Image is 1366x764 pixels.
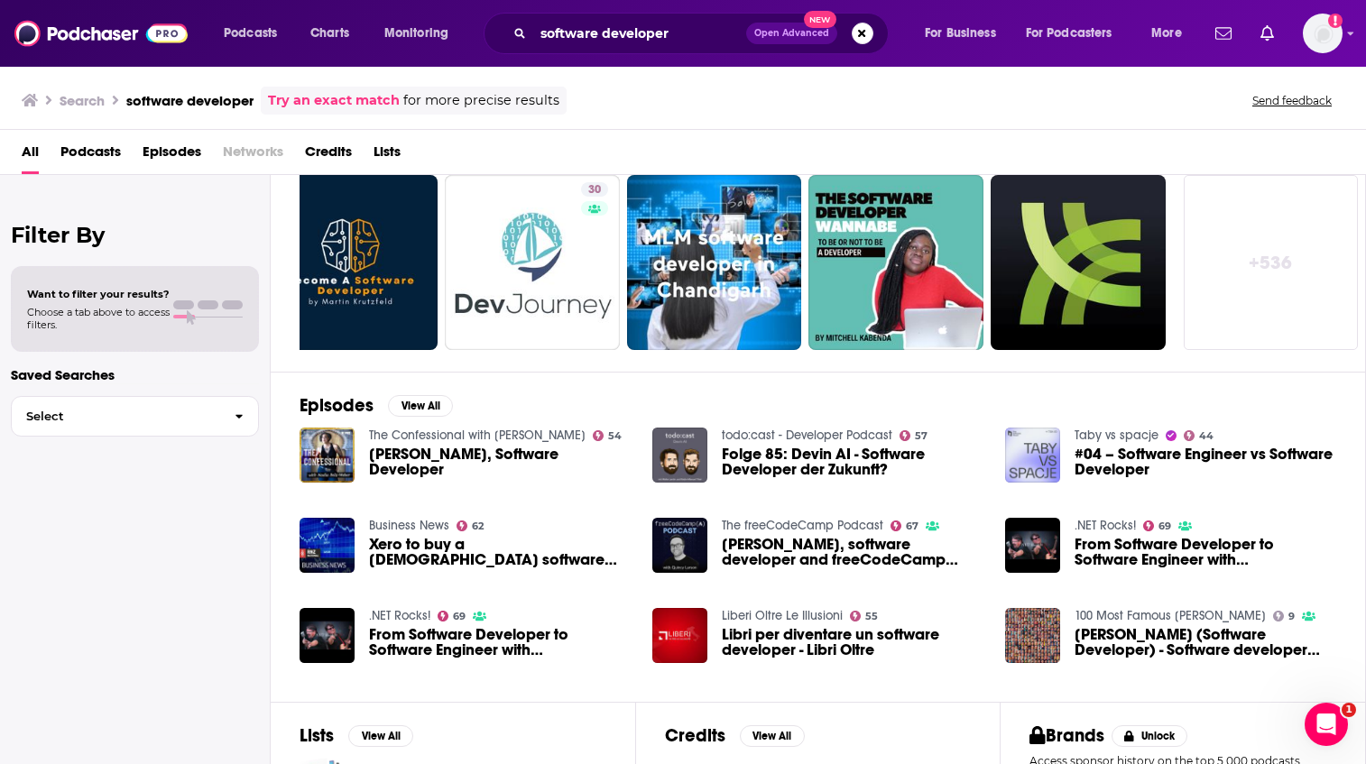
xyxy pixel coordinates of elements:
[722,537,983,567] a: Ariel Leslie, software developer and freeCodeCamp superstar
[22,137,39,174] span: All
[1026,21,1112,46] span: For Podcasters
[1303,14,1343,53] button: Show profile menu
[804,11,836,28] span: New
[384,21,448,46] span: Monitoring
[740,725,805,747] button: View All
[722,446,983,477] a: Folge 85: Devin AI - Software Developer der Zukunft?
[722,518,883,533] a: The freeCodeCamp Podcast
[14,16,188,51] img: Podchaser - Follow, Share and Rate Podcasts
[300,724,413,747] a: ListsView All
[1139,19,1204,48] button: open menu
[906,522,918,530] span: 67
[438,611,466,621] a: 69
[1005,428,1060,483] img: #04 – Software Engineer vs Software Developer
[533,19,746,48] input: Search podcasts, credits, & more...
[300,608,355,663] img: From Software Developer to Software Engineer with Chad Michel and Doug Durham
[608,432,622,440] span: 54
[652,518,707,573] img: Ariel Leslie, software developer and freeCodeCamp superstar
[11,396,259,437] button: Select
[1303,14,1343,53] img: User Profile
[60,137,121,174] span: Podcasts
[27,306,170,331] span: Choose a tab above to access filters.
[12,410,220,422] span: Select
[27,288,170,300] span: Want to filter your results?
[374,137,401,174] a: Lists
[1014,19,1139,48] button: open menu
[501,13,906,54] div: Search podcasts, credits, & more...
[300,394,453,417] a: EpisodesView All
[11,366,259,383] p: Saved Searches
[1288,612,1295,621] span: 9
[143,137,201,174] span: Episodes
[369,428,586,443] a: The Confessional with Nadia Bolz-Weber
[1342,703,1356,717] span: 1
[925,21,996,46] span: For Business
[348,725,413,747] button: View All
[1005,518,1060,573] img: From Software Developer to Software Engineer with Chad Michel and Doug Durham
[912,19,1019,48] button: open menu
[453,612,466,621] span: 69
[403,90,559,111] span: for more precise results
[299,19,360,48] a: Charts
[1184,175,1359,350] a: +536
[224,21,277,46] span: Podcasts
[369,608,430,623] a: .NET Rocks!
[754,29,829,38] span: Open Advanced
[746,23,837,44] button: Open AdvancedNew
[1273,611,1296,621] a: 9
[1075,518,1136,533] a: .NET Rocks!
[1305,703,1348,746] iframe: Intercom live chat
[665,724,805,747] a: CreditsView All
[369,537,631,567] a: Xero to buy a Canadian software developer Hubdoc
[1075,608,1266,623] a: 100 Most Famous Mike Smiths
[1112,725,1188,747] button: Unlock
[1075,627,1336,658] a: Mike Smith (Software Developer) - Software developer known for creating popular apps and software...
[126,92,254,109] h3: software developer
[891,520,919,531] a: 67
[722,428,892,443] a: todo:cast - Developer Podcast
[1199,432,1214,440] span: 44
[1247,93,1337,108] button: Send feedback
[300,518,355,573] img: Xero to buy a Canadian software developer Hubdoc
[369,627,631,658] a: From Software Developer to Software Engineer with Chad Michel and Doug Durham
[457,520,485,531] a: 62
[722,608,843,623] a: Liberi Oltre Le Illusioni
[300,428,355,483] img: Chris Schuhmacher, Software Developer
[1075,446,1336,477] span: #04 – Software Engineer vs Software Developer
[369,537,631,567] span: Xero to buy a [DEMOGRAPHIC_DATA] software developer [PERSON_NAME]
[305,137,352,174] a: Credits
[850,611,879,621] a: 55
[1151,21,1182,46] span: More
[1075,627,1336,658] span: [PERSON_NAME] (Software Developer) - Software developer known for creating popular apps and softw...
[369,518,449,533] a: Business News
[310,21,349,46] span: Charts
[1253,18,1281,49] a: Show notifications dropdown
[722,537,983,567] span: [PERSON_NAME], software developer and freeCodeCamp superstar
[1208,18,1239,49] a: Show notifications dropdown
[722,627,983,658] a: Libri per diventare un software developer - Libri Oltre
[369,446,631,477] a: Chris Schuhmacher, Software Developer
[1075,428,1158,443] a: Taby vs spacje
[300,724,334,747] h2: Lists
[593,430,623,441] a: 54
[472,522,484,530] span: 62
[268,90,400,111] a: Try an exact match
[369,627,631,658] span: From Software Developer to Software Engineer with [PERSON_NAME] and [PERSON_NAME]
[1075,537,1336,567] a: From Software Developer to Software Engineer with Chad Michel and Doug Durham
[60,92,105,109] h3: Search
[900,430,928,441] a: 57
[11,222,259,248] h2: Filter By
[1005,608,1060,663] img: Mike Smith (Software Developer) - Software developer known for creating popular apps and software...
[588,181,601,199] span: 30
[388,395,453,417] button: View All
[1029,724,1104,747] h2: Brands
